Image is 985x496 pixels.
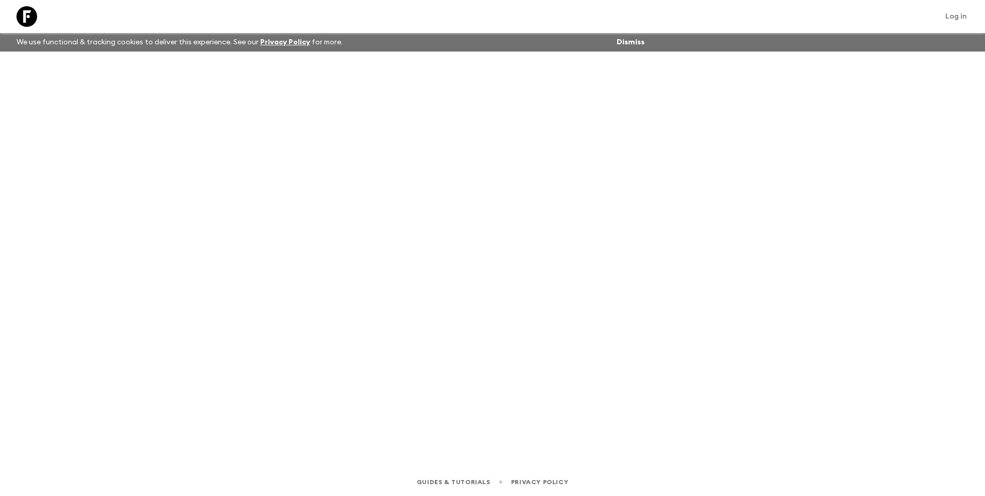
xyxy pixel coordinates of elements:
a: Log in [940,9,973,24]
a: Privacy Policy [260,39,310,46]
p: We use functional & tracking cookies to deliver this experience. See our for more. [12,33,347,52]
a: Privacy Policy [511,476,568,488]
a: Guides & Tutorials [417,476,490,488]
button: Dismiss [614,35,647,49]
